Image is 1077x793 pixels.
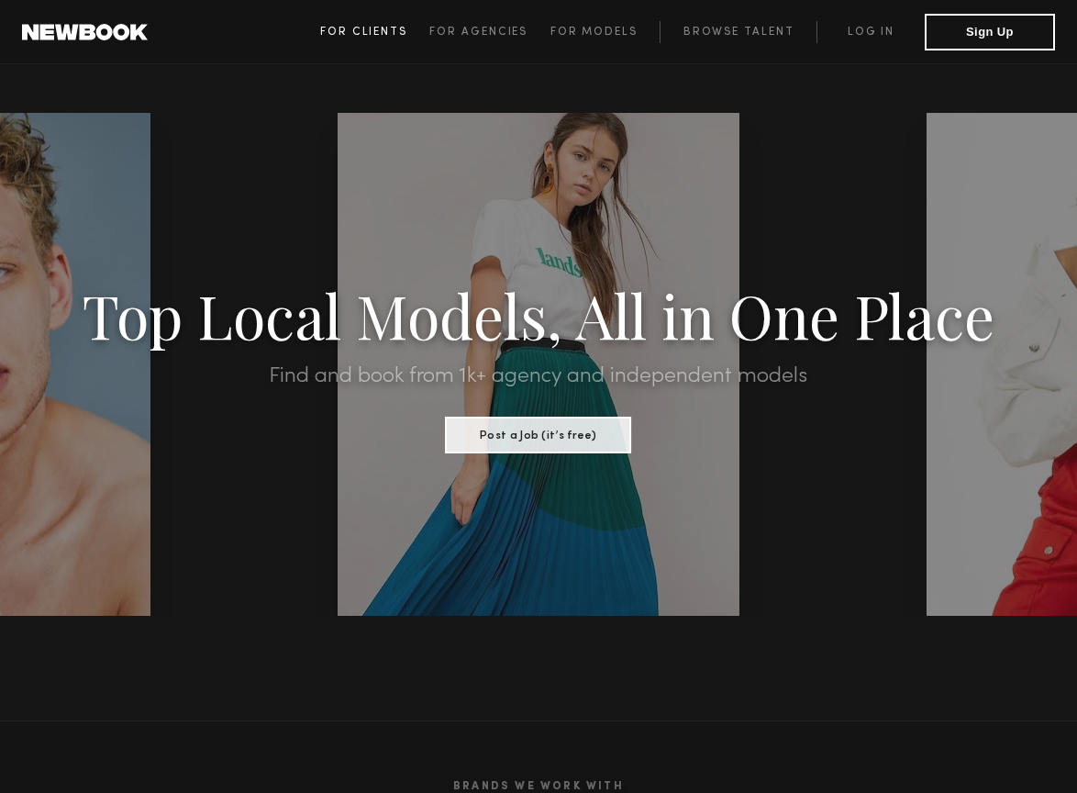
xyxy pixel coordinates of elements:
[816,21,925,43] a: Log in
[445,417,631,453] button: Post a Job (it’s free)
[429,21,550,43] a: For Agencies
[445,423,631,443] a: Post a Job (it’s free)
[429,27,527,38] span: For Agencies
[320,21,429,43] a: For Clients
[81,365,996,387] h2: Find and book from 1k+ agency and independent models
[925,14,1055,50] button: Sign Up
[320,27,407,38] span: For Clients
[550,21,661,43] a: For Models
[81,286,996,343] h1: Top Local Models, All in One Place
[550,27,638,38] span: For Models
[660,21,816,43] a: Browse Talent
